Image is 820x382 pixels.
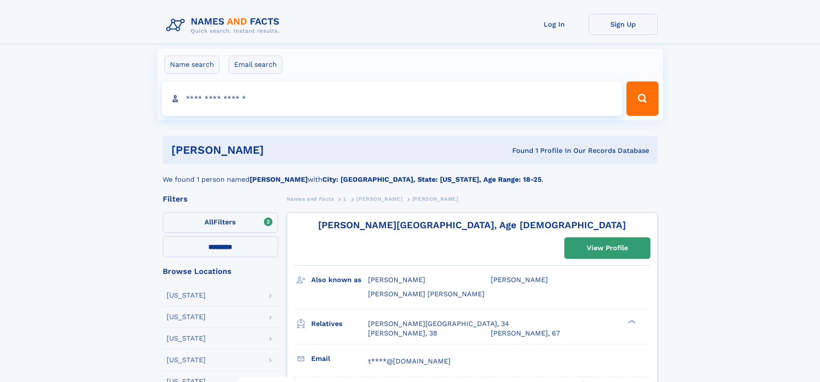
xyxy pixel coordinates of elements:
[167,314,206,320] div: [US_STATE]
[163,195,278,203] div: Filters
[311,317,368,331] h3: Relatives
[368,329,437,338] a: [PERSON_NAME], 38
[368,276,425,284] span: [PERSON_NAME]
[229,56,282,74] label: Email search
[311,351,368,366] h3: Email
[204,218,214,226] span: All
[356,193,402,204] a: [PERSON_NAME]
[491,276,548,284] span: [PERSON_NAME]
[163,14,287,37] img: Logo Names and Facts
[163,267,278,275] div: Browse Locations
[412,196,458,202] span: [PERSON_NAME]
[587,238,628,258] div: View Profile
[287,193,334,204] a: Names and Facts
[163,212,278,233] label: Filters
[171,145,388,155] h1: [PERSON_NAME]
[343,193,347,204] a: L
[162,81,623,116] input: search input
[520,14,589,35] a: Log In
[356,196,402,202] span: [PERSON_NAME]
[368,290,485,298] span: [PERSON_NAME] [PERSON_NAME]
[565,238,650,258] a: View Profile
[250,175,308,183] b: [PERSON_NAME]
[167,292,206,299] div: [US_STATE]
[491,329,560,338] a: [PERSON_NAME], 67
[388,146,649,155] div: Found 1 Profile In Our Records Database
[311,273,368,287] h3: Also known as
[368,319,509,329] a: [PERSON_NAME][GEOGRAPHIC_DATA], 34
[343,196,347,202] span: L
[322,175,542,183] b: City: [GEOGRAPHIC_DATA], State: [US_STATE], Age Range: 18-25
[318,220,626,230] a: [PERSON_NAME][GEOGRAPHIC_DATA], Age [DEMOGRAPHIC_DATA]
[163,164,658,185] div: We found 1 person named with .
[164,56,220,74] label: Name search
[626,319,636,324] div: ❯
[167,357,206,363] div: [US_STATE]
[167,335,206,342] div: [US_STATE]
[626,81,658,116] button: Search Button
[589,14,658,35] a: Sign Up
